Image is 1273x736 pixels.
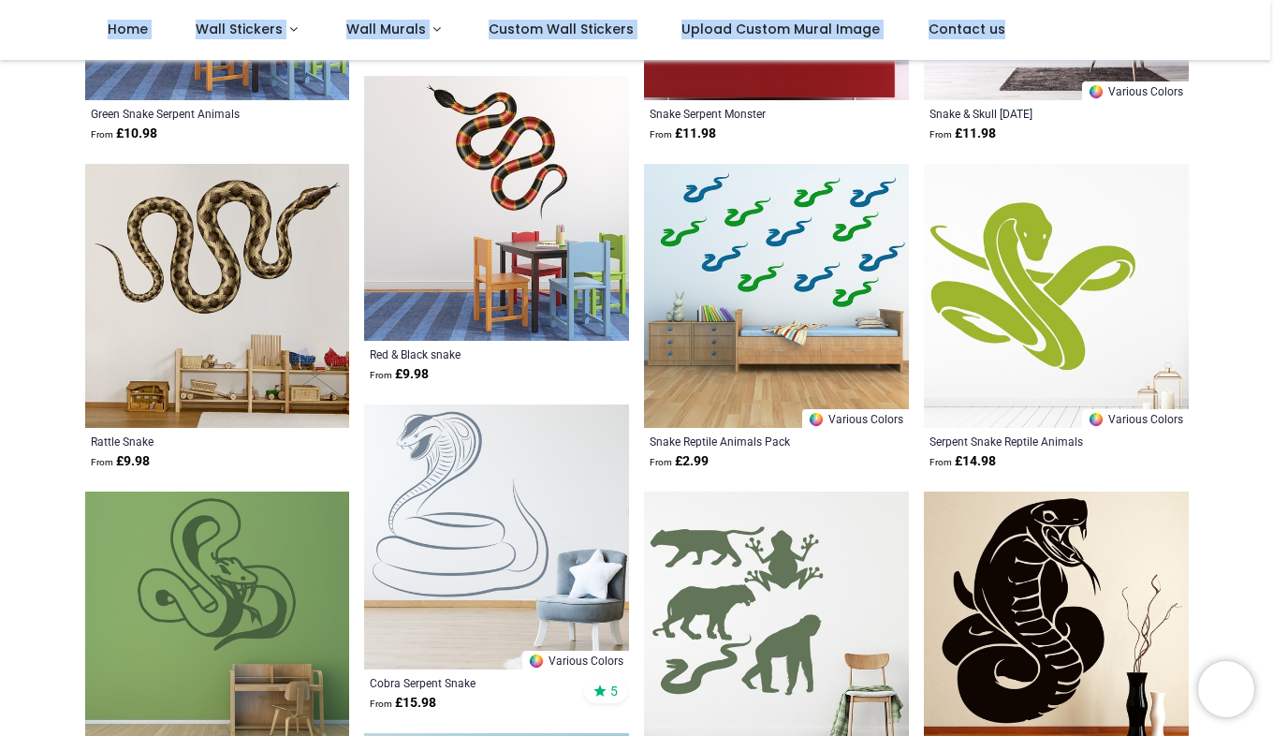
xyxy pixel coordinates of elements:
strong: £ 2.99 [650,452,709,471]
span: Upload Custom Mural Image [681,20,880,38]
a: Snake Reptile Animals Pack [650,434,853,449]
img: Serpent Snake Reptile Animals Wall Sticker [924,164,1189,429]
a: Various Colors [522,651,629,670]
a: Various Colors [1082,81,1189,100]
span: Contact us [929,20,1005,38]
span: Wall Stickers [196,20,283,38]
img: Color Wheel [528,653,545,670]
span: Home [108,20,148,38]
img: Cobra Serpent Snake Wall Sticker [364,405,629,670]
strong: £ 9.98 [91,452,150,471]
a: Various Colors [802,409,909,428]
img: Color Wheel [1088,411,1105,428]
img: Color Wheel [808,411,825,428]
a: Snake & Skull [DATE] [929,106,1133,121]
span: From [370,699,392,709]
span: Wall Murals [346,20,426,38]
strong: £ 11.98 [650,125,716,143]
span: From [91,129,113,140]
strong: £ 9.98 [370,365,429,384]
span: From [929,457,952,467]
a: Snake Serpent Monster [650,106,853,121]
strong: £ 11.98 [929,125,996,143]
strong: £ 15.98 [370,694,436,713]
span: From [929,129,952,140]
img: Snake Reptile Animals Wall Sticker Pack [644,164,909,429]
img: Color Wheel [1088,83,1105,100]
a: Green Snake Serpent Animals [91,106,294,121]
span: From [370,370,392,380]
img: Red & Black snake Wall Sticker [364,76,629,341]
span: From [91,457,113,467]
span: Custom Wall Stickers [489,20,634,38]
span: From [650,129,672,140]
strong: £ 10.98 [91,125,157,143]
img: Rattle Snake Wall Sticker [85,164,350,429]
a: Serpent Snake Reptile Animals [929,434,1133,449]
a: Cobra Serpent Snake [370,675,573,690]
span: 5 [610,683,618,699]
a: Red & Black snake [370,346,573,361]
strong: £ 14.98 [929,452,996,471]
a: Rattle Snake [91,434,294,449]
span: From [650,457,672,467]
a: Various Colors [1082,409,1189,428]
iframe: Brevo live chat [1198,661,1254,717]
